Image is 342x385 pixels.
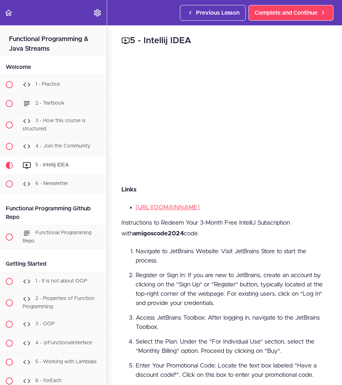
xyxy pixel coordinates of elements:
[121,35,328,47] h2: 5 - Intellij IDEA
[136,313,328,332] li: Access JetBrains Toolbox: After logging in, navigate to the JetBrains Toolbox.
[136,204,200,210] a: [URL][DOMAIN_NAME]
[255,9,317,17] span: Complete and Continue
[136,337,328,356] li: Select the Plan: Under the "For Individual Use" section, select the "Monthly Billing" option. Pro...
[35,144,90,149] span: 4 - Join the Community
[248,5,333,21] a: Complete and Continue
[22,230,91,244] span: Functional Programming Repo
[35,181,68,186] span: 6 - Newsletter
[196,9,240,17] span: Previous Lesson
[35,162,69,167] span: 5 - Intellij IDEA
[136,247,328,265] li: Navigate to JetBrains Website: Visit JetBrains Store to start the process.
[35,279,87,284] span: 1 - It is not about OOP
[22,118,86,131] span: 3 - How this course is structured
[35,359,97,364] span: 5 - Working with Lambdas
[22,296,95,310] span: 2 - Properties of Function Programming
[4,9,13,17] svg: Back to course curriculum
[35,378,61,383] span: 6 - forEach
[180,5,246,21] a: Previous Lesson
[121,186,136,192] strong: Links
[136,271,328,308] li: Register or Sign In: If you are new to JetBrains, create an account by clicking on the "Sign Up" ...
[121,217,328,239] p: Instructions to Redeem Your 3-Month Free IntelliJ Subscription with code.
[133,230,184,236] strong: amigoscode2024
[136,361,328,380] li: Enter Your Promotional Code: Locate the text box labeled "Have a discount code?". Click on this b...
[35,340,92,345] span: 4 - @FunctionalInterface
[35,321,55,326] span: 3 - OOP
[35,101,65,106] span: 2 - Textbook
[35,82,60,87] span: 1 - Practice
[93,9,102,17] svg: Settings Menu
